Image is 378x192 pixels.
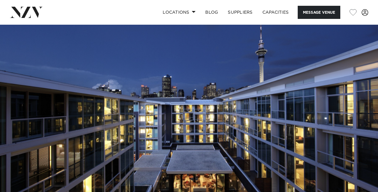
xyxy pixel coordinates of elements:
[258,6,294,19] a: Capacities
[10,7,43,18] img: nzv-logo.png
[200,6,223,19] a: BLOG
[158,6,200,19] a: Locations
[298,6,340,19] button: Message Venue
[223,6,257,19] a: SUPPLIERS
